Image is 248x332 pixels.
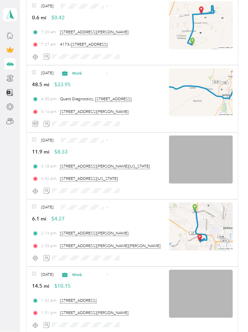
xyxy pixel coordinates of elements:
span: 7:27 am [41,42,57,48]
span: Work [72,71,104,77]
span: 6.1 mi [32,216,46,223]
span: [DATE] [41,4,54,10]
span: 2:35 pm [41,243,57,249]
span: $33.95 [54,82,71,89]
span: 4173– [60,42,108,48]
img: minimap [169,203,233,251]
span: 4:05 pm [41,97,57,103]
span: 1:32 pm [41,298,57,304]
img: minimap [169,2,233,50]
span: 14.5 mi [32,283,49,290]
img: minimap [169,270,233,318]
span: $4.27 [51,216,65,223]
span: 3:52 pm [41,176,57,182]
span: 2:13 pm [41,231,57,237]
span: $10.15 [54,283,71,290]
span: [DATE] [41,272,54,278]
span: [DATE] [41,71,54,77]
img: minimap [169,136,233,184]
iframe: Everlance-gr Chat Button Frame [211,295,248,332]
span: 48.5 mi [32,82,49,89]
span: Quest Diagnostics, [60,97,132,102]
img: minimap [169,69,233,117]
span: 1:51 pm [41,310,57,316]
span: 7:20 am [41,30,57,36]
span: $0.42 [51,15,65,22]
span: 11.9 mi [32,149,49,156]
span: $8.33 [54,149,68,156]
span: [DATE] [41,138,54,144]
span: 3:18 pm [41,164,57,170]
span: 0.6 mi [32,15,46,22]
span: [DATE] [41,205,54,211]
span: Work [72,272,104,278]
span: 5:16 pm [41,109,57,115]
